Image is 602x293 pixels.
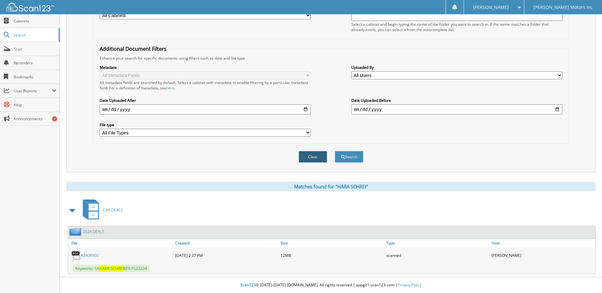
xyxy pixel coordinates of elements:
label: Uploaded By [351,65,562,70]
a: File [68,239,174,247]
a: 2024 DEALS [83,229,104,234]
span: User Reports [14,88,52,94]
a: here [166,85,175,91]
div: Matches found for "HARA SCHREI" [66,182,596,191]
input: end [351,104,562,114]
div: [DATE] 2:37 PM [174,249,279,262]
div: [PERSON_NAME] [490,249,595,262]
span: [PERSON_NAME] [473,5,509,9]
div: Enhance your search for specific documents using filters such as date and file type. [96,55,565,61]
span: Scan123 [241,282,256,288]
a: Privacy Policy [398,282,421,288]
span: Bookmarks [14,74,56,80]
div: © [DATE]-[DATE] [DOMAIN_NAME]. All rights reserved | appg01-scan123-com | [60,277,602,293]
span: Announcements [14,116,56,121]
div: 12MB [279,249,384,262]
span: [PERSON_NAME] Motors Inc [533,5,593,9]
span: CAR DEALS [103,207,123,213]
div: scanned [385,249,490,262]
span: Help [14,102,56,107]
span: Cabinets [14,18,56,24]
span: Keywords: SA BER PS23234 [73,265,149,272]
a: CAR DEALS [79,198,123,223]
label: Metadata [100,65,311,70]
a: User [490,239,595,247]
a: K3408900 [81,253,99,258]
img: PDF.png [71,251,81,260]
span: HARA [99,266,109,271]
span: SCHREI [110,266,123,271]
div: All metadata fields are searched by default. Select a cabinet with metadata to enable filtering b... [100,80,311,91]
span: Scan [14,46,56,52]
div: Select a cabinet and begin typing the name of the folder you want to search in. If the name match... [351,22,562,32]
span: Reminders [14,60,56,66]
a: Size [279,239,384,247]
span: Search [14,32,56,38]
label: Date Uploaded After [100,98,311,103]
div: 2 [52,116,57,121]
a: Created [174,239,279,247]
a: Type [385,239,490,247]
button: Clear [299,151,327,163]
img: scan123-logo-white.svg [6,3,54,11]
legend: Additional Document Filters [96,45,170,52]
button: Search [335,151,363,163]
label: File type [100,122,311,127]
input: start [100,104,311,114]
iframe: Chat Widget [570,263,602,293]
img: folder2.png [69,228,83,236]
label: Date Uploaded Before [351,98,562,103]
